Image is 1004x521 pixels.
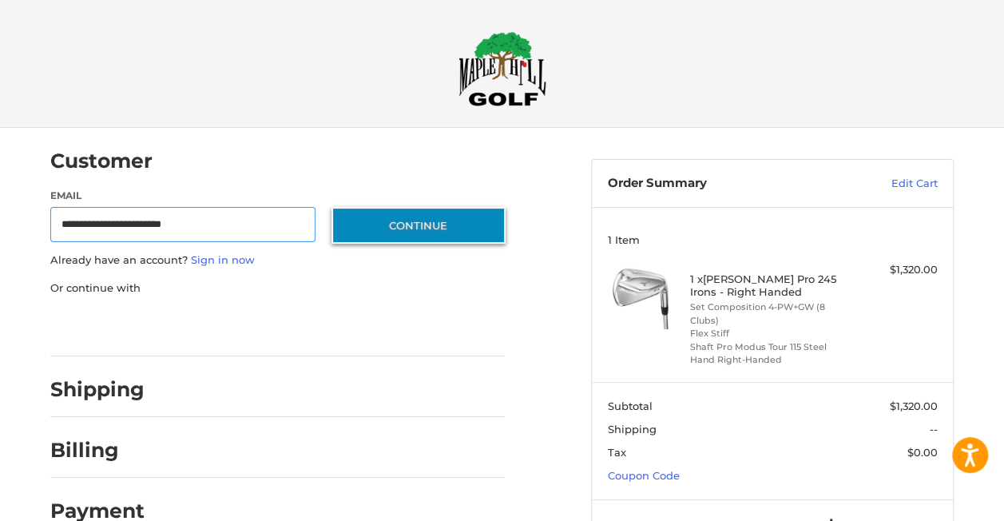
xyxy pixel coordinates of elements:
[331,207,506,244] button: Continue
[50,189,315,203] label: Email
[50,438,144,463] h2: Billing
[316,312,436,340] iframe: PayPal-venmo
[458,31,546,106] img: Maple Hill Golf
[690,340,851,354] li: Shaft Pro Modus Tour 115 Steel
[907,446,938,459] span: $0.00
[608,423,657,435] span: Shipping
[690,353,851,367] li: Hand Right-Handed
[930,423,938,435] span: --
[191,253,255,266] a: Sign in now
[608,400,653,412] span: Subtotal
[855,262,937,278] div: $1,320.00
[608,446,626,459] span: Tax
[50,149,153,173] h2: Customer
[890,400,938,412] span: $1,320.00
[608,176,832,192] h3: Order Summary
[50,377,145,402] h2: Shipping
[46,312,165,340] iframe: PayPal-paypal
[690,272,851,299] h4: 1 x [PERSON_NAME] Pro 245 Irons - Right Handed
[608,233,938,246] h3: 1 Item
[608,469,680,482] a: Coupon Code
[690,327,851,340] li: Flex Stiff
[872,478,1004,521] iframe: Google Customer Reviews
[832,176,938,192] a: Edit Cart
[50,253,505,268] p: Already have an account?
[690,300,851,327] li: Set Composition 4-PW+GW (8 Clubs)
[181,312,300,340] iframe: PayPal-paylater
[50,280,505,296] p: Or continue with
